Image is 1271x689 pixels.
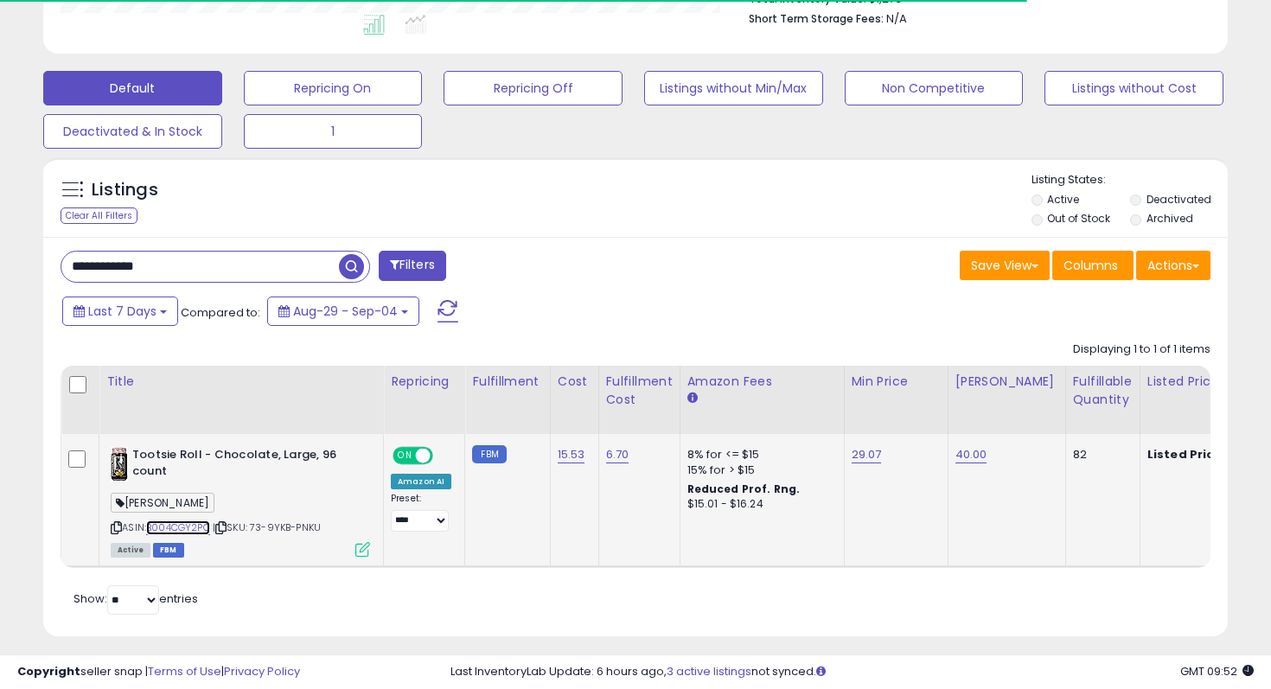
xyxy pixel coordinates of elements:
[687,497,831,512] div: $15.01 - $16.24
[43,114,222,149] button: Deactivated & In Stock
[1136,251,1210,280] button: Actions
[379,251,446,281] button: Filters
[852,446,882,463] a: 29.07
[62,297,178,326] button: Last 7 Days
[687,482,801,496] b: Reduced Prof. Rng.
[1146,211,1193,226] label: Archived
[431,449,458,463] span: OFF
[391,373,457,391] div: Repricing
[960,251,1050,280] button: Save View
[886,10,907,27] span: N/A
[111,447,370,555] div: ASIN:
[955,446,987,463] a: 40.00
[955,373,1058,391] div: [PERSON_NAME]
[111,493,214,513] span: [PERSON_NAME]
[111,543,150,558] span: All listings currently available for purchase on Amazon
[111,447,128,482] img: 51UXEbklV1L._SL40_.jpg
[1073,341,1210,358] div: Displaying 1 to 1 of 1 items
[1047,192,1079,207] label: Active
[43,71,222,105] button: Default
[687,391,698,406] small: Amazon Fees.
[1146,192,1211,207] label: Deactivated
[17,663,80,679] strong: Copyright
[1047,211,1110,226] label: Out of Stock
[61,207,137,224] div: Clear All Filters
[1073,373,1133,409] div: Fulfillable Quantity
[606,446,629,463] a: 6.70
[558,373,591,391] div: Cost
[1147,446,1226,463] b: Listed Price:
[687,447,831,463] div: 8% for <= $15
[224,663,300,679] a: Privacy Policy
[1063,257,1118,274] span: Columns
[444,71,623,105] button: Repricing Off
[606,373,673,409] div: Fulfillment Cost
[644,71,823,105] button: Listings without Min/Max
[132,447,342,483] b: Tootsie Roll - Chocolate, Large, 96 count
[450,664,1255,680] div: Last InventoryLab Update: 6 hours ago, not synced.
[92,178,158,202] h5: Listings
[391,493,451,532] div: Preset:
[267,297,419,326] button: Aug-29 - Sep-04
[153,543,184,558] span: FBM
[1052,251,1134,280] button: Columns
[88,303,156,320] span: Last 7 Days
[148,663,221,679] a: Terms of Use
[1073,447,1127,463] div: 82
[1180,663,1254,679] span: 2025-09-12 09:52 GMT
[213,520,321,534] span: | SKU: 73-9YKB-PNKU
[244,114,423,149] button: 1
[146,520,210,535] a: B004CGY2PC
[73,590,198,607] span: Show: entries
[472,445,506,463] small: FBM
[244,71,423,105] button: Repricing On
[749,11,884,26] b: Short Term Storage Fees:
[472,373,542,391] div: Fulfillment
[852,373,941,391] div: Min Price
[1044,71,1223,105] button: Listings without Cost
[394,449,416,463] span: ON
[687,373,837,391] div: Amazon Fees
[667,663,751,679] a: 3 active listings
[293,303,398,320] span: Aug-29 - Sep-04
[17,664,300,680] div: seller snap | |
[1031,172,1229,188] p: Listing States:
[106,373,376,391] div: Title
[181,304,260,321] span: Compared to:
[845,71,1024,105] button: Non Competitive
[391,474,451,489] div: Amazon AI
[558,446,585,463] a: 15.53
[687,463,831,478] div: 15% for > $15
